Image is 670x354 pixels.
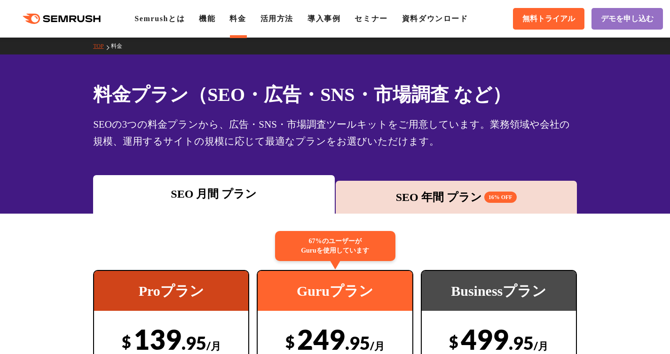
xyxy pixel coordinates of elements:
a: 料金 [111,43,129,49]
span: $ [122,332,131,351]
div: SEO 月間 プラン [98,185,330,202]
a: 活用方法 [260,15,293,23]
a: TOP [93,43,110,49]
span: .95 [509,332,534,354]
span: 無料トライアル [522,14,575,24]
div: SEOの3つの料金プランから、広告・SNS・市場調査ツールキットをご用意しています。業務領域や会社の規模、運用するサイトの規模に応じて最適なプランをお選びいただけます。 [93,116,577,150]
span: /月 [534,339,548,352]
div: 67%のユーザーが Guruを使用しています [275,231,395,261]
div: Guruプラン [258,271,412,311]
span: /月 [206,339,221,352]
div: Proプラン [94,271,248,311]
a: デモを申し込む [591,8,663,30]
a: 料金 [229,15,246,23]
a: 機能 [199,15,215,23]
a: Semrushとは [134,15,185,23]
span: /月 [370,339,385,352]
a: 導入事例 [307,15,340,23]
span: .95 [345,332,370,354]
span: .95 [181,332,206,354]
a: 無料トライアル [513,8,584,30]
span: デモを申し込む [601,14,654,24]
span: $ [285,332,295,351]
h1: 料金プラン（SEO・広告・SNS・市場調査 など） [93,81,577,108]
div: SEO 年間 プラン [340,189,572,206]
a: 資料ダウンロード [402,15,468,23]
span: $ [449,332,458,351]
a: セミナー [355,15,387,23]
div: Businessプラン [422,271,576,311]
span: 16% OFF [484,192,517,203]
